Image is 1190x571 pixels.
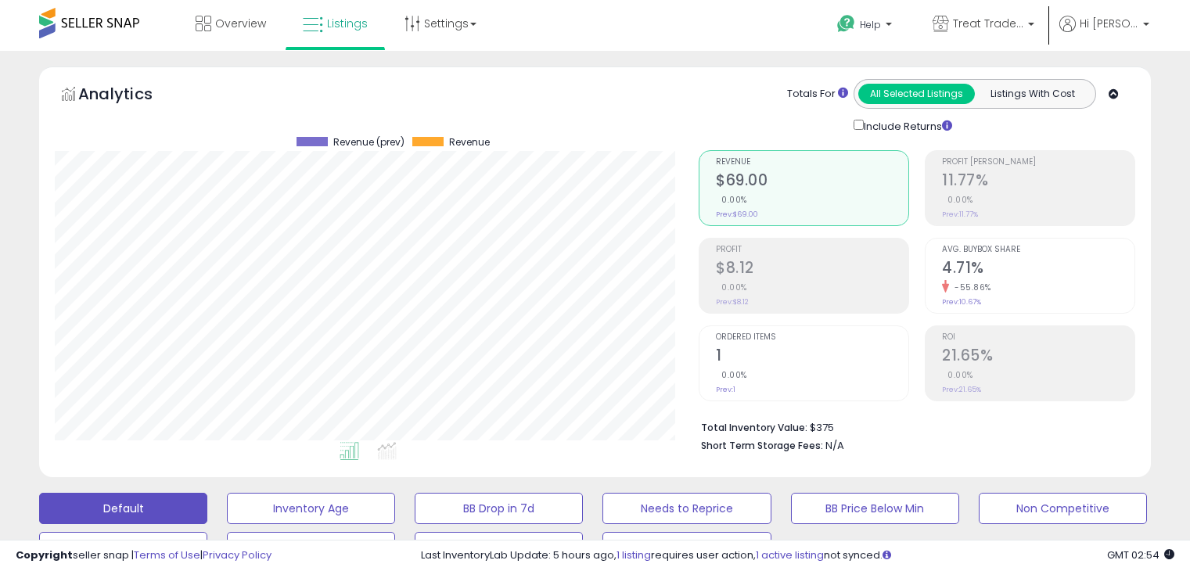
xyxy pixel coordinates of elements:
a: Hi [PERSON_NAME] [1059,16,1149,51]
h2: $8.12 [716,259,908,280]
h2: 4.71% [942,259,1134,280]
h2: 1 [716,347,908,368]
button: Inventory Age [227,493,395,524]
small: Prev: 1 [716,385,735,394]
div: Totals For [787,87,848,102]
span: Ordered Items [716,333,908,342]
span: Profit [716,246,908,254]
span: Treat Traders [953,16,1023,31]
h2: 21.65% [942,347,1134,368]
span: N/A [825,438,844,453]
a: 1 active listing [756,548,824,562]
span: Revenue (prev) [333,137,404,148]
h2: $69.00 [716,171,908,192]
button: All Selected Listings [858,84,975,104]
span: Help [860,18,881,31]
small: Prev: 21.65% [942,385,981,394]
button: Listings With Cost [974,84,1091,104]
button: Default [39,493,207,524]
button: Selling @ Max [227,532,395,563]
li: $375 [701,417,1123,436]
small: 0.00% [716,369,747,381]
a: Terms of Use [134,548,200,562]
span: Hi [PERSON_NAME] [1080,16,1138,31]
span: Revenue [449,137,490,148]
button: 30 Day Decrease [602,532,771,563]
small: 0.00% [716,282,747,293]
small: Prev: 11.77% [942,210,978,219]
span: 2025-08-17 02:54 GMT [1107,548,1174,562]
a: Privacy Policy [203,548,271,562]
i: Get Help [836,14,856,34]
small: 0.00% [942,194,973,206]
strong: Copyright [16,548,73,562]
button: Non Competitive [979,493,1147,524]
small: Prev: $8.12 [716,297,749,307]
span: Profit [PERSON_NAME] [942,158,1134,167]
b: Total Inventory Value: [701,421,807,434]
div: Last InventoryLab Update: 5 hours ago, requires user action, not synced. [421,548,1174,563]
h2: 11.77% [942,171,1134,192]
button: Top Sellers [39,532,207,563]
small: -55.86% [949,282,991,293]
span: Overview [215,16,266,31]
button: BB Drop in 7d [415,493,583,524]
button: Items Being Repriced [415,532,583,563]
button: Needs to Reprice [602,493,771,524]
span: Revenue [716,158,908,167]
small: Prev: $69.00 [716,210,758,219]
a: Help [825,2,908,51]
span: Avg. Buybox Share [942,246,1134,254]
div: Include Returns [842,117,971,135]
h5: Analytics [78,83,183,109]
small: Prev: 10.67% [942,297,981,307]
a: 1 listing [617,548,651,562]
small: 0.00% [716,194,747,206]
span: Listings [327,16,368,31]
b: Short Term Storage Fees: [701,439,823,452]
small: 0.00% [942,369,973,381]
span: ROI [942,333,1134,342]
button: BB Price Below Min [791,493,959,524]
div: seller snap | | [16,548,271,563]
